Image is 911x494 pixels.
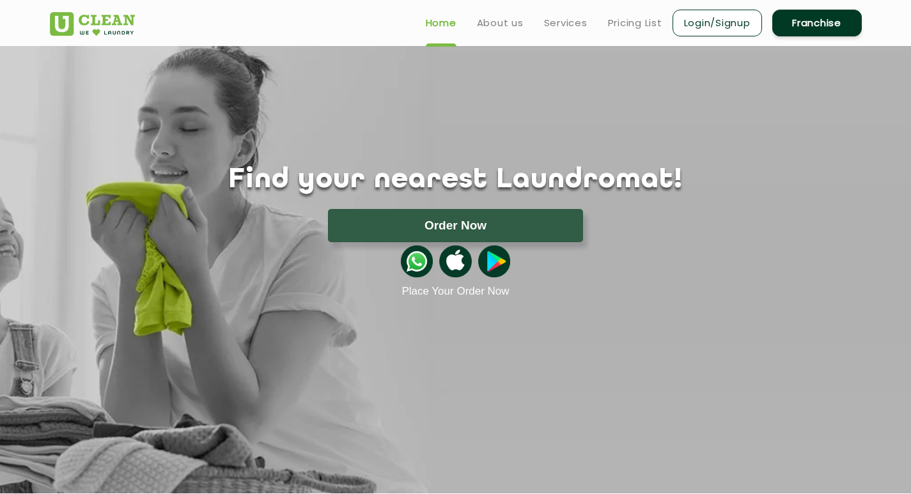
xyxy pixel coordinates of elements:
[673,10,762,36] a: Login/Signup
[477,15,524,31] a: About us
[401,245,433,277] img: whatsappicon.png
[50,12,135,36] img: UClean Laundry and Dry Cleaning
[608,15,662,31] a: Pricing List
[328,209,583,242] button: Order Now
[401,285,509,298] a: Place Your Order Now
[478,245,510,277] img: playstoreicon.png
[426,15,456,31] a: Home
[40,164,871,196] h1: Find your nearest Laundromat!
[439,245,471,277] img: apple-icon.png
[544,15,588,31] a: Services
[772,10,862,36] a: Franchise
